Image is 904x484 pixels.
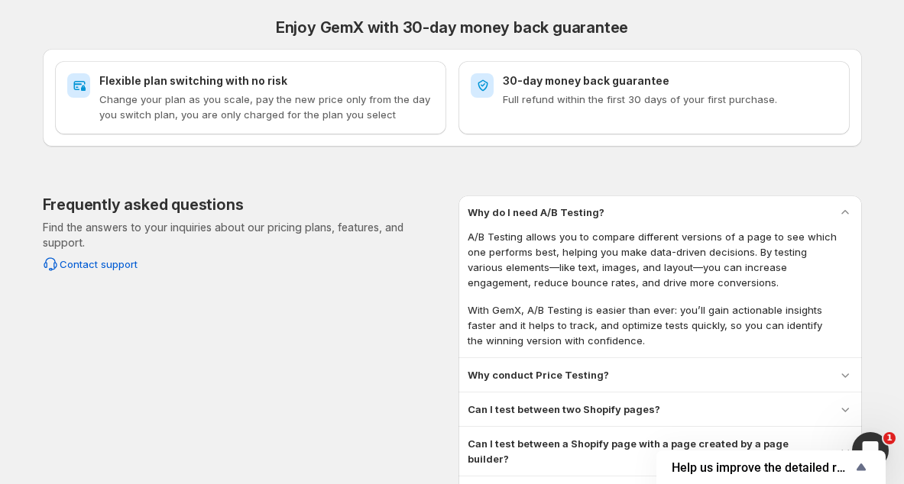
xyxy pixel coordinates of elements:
h3: Can I test between a Shopify page with a page created by a page builder? [468,436,825,466]
span: 1 [883,432,896,444]
iframe: Intercom live chat [852,432,889,469]
p: A/B Testing allows you to compare different versions of a page to see which one performs best, he... [468,229,838,290]
p: Full refund within the first 30 days of your first purchase. [503,92,838,107]
span: Help us improve the detailed report for A/B campaigns [672,460,852,475]
h3: Can I test between two Shopify pages? [468,402,660,417]
h3: Why do I need A/B Testing? [468,205,604,220]
h2: Frequently asked questions [43,195,244,214]
p: With GemX, A/B Testing is easier than ever: you’ll gain actionable insights faster and it helps t... [468,302,838,348]
p: Find the answers to your inquiries about our pricing plans, features, and support. [43,220,446,250]
p: Change your plan as you scale, pay the new price only from the day you switch plan, you are only ... [99,92,434,122]
button: Show survey - Help us improve the detailed report for A/B campaigns [672,458,870,476]
h3: Why conduct Price Testing? [468,367,609,382]
h2: Flexible plan switching with no risk [99,73,434,89]
button: Contact support [34,252,147,276]
h2: 30-day money back guarantee [503,73,838,89]
h2: Enjoy GemX with 30-day money back guarantee [43,18,862,37]
span: Contact support [60,257,138,272]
